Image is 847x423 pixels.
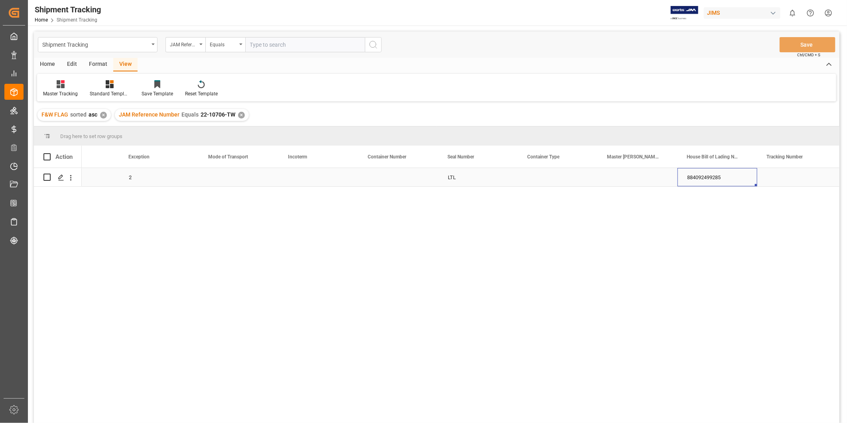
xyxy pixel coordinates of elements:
button: search button [365,37,382,52]
a: Home [35,17,48,23]
span: Seal Number [447,154,474,160]
div: Master Tracking [43,90,78,97]
span: 22-10706-TW [201,111,235,118]
button: Help Center [802,4,819,22]
button: Save [780,37,835,52]
span: JAM Reference Number [119,111,179,118]
span: Mode of Transport [208,154,248,160]
button: open menu [38,37,158,52]
span: Container Number [368,154,406,160]
span: Ctrl/CMD + S [797,52,820,58]
span: F&W FLAG [41,111,68,118]
button: open menu [205,37,245,52]
div: 2 [119,168,199,186]
span: asc [89,111,97,118]
div: JIMS [704,7,780,19]
div: Action [55,153,73,160]
div: Shipment Tracking [35,4,101,16]
button: show 0 new notifications [784,4,802,22]
div: Home [34,58,61,71]
span: Incoterm [288,154,307,160]
span: Container Type [527,154,559,160]
div: LTL [438,168,518,186]
div: Edit [61,58,83,71]
img: Exertis%20JAM%20-%20Email%20Logo.jpg_1722504956.jpg [671,6,698,20]
span: Drag here to set row groups [60,133,122,139]
div: View [113,58,138,71]
span: Equals [181,111,199,118]
button: JIMS [704,5,784,20]
div: Reset Template [185,90,218,97]
div: Shipment Tracking [42,39,149,49]
div: ✕ [100,112,107,119]
span: House Bill of Lading Number [687,154,740,160]
span: sorted [70,111,87,118]
div: Save Template [142,90,173,97]
span: Tracking Number [766,154,803,160]
button: open menu [165,37,205,52]
div: Format [83,58,113,71]
span: Exception [128,154,150,160]
div: 884092499285 [678,168,757,186]
div: ✕ [238,112,245,119]
input: Type to search [245,37,365,52]
span: Master [PERSON_NAME] of Lading Number [607,154,660,160]
div: Standard Templates [90,90,130,97]
div: Equals [210,39,237,48]
div: Press SPACE to select this row. [34,168,82,187]
div: JAM Reference Number [170,39,197,48]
